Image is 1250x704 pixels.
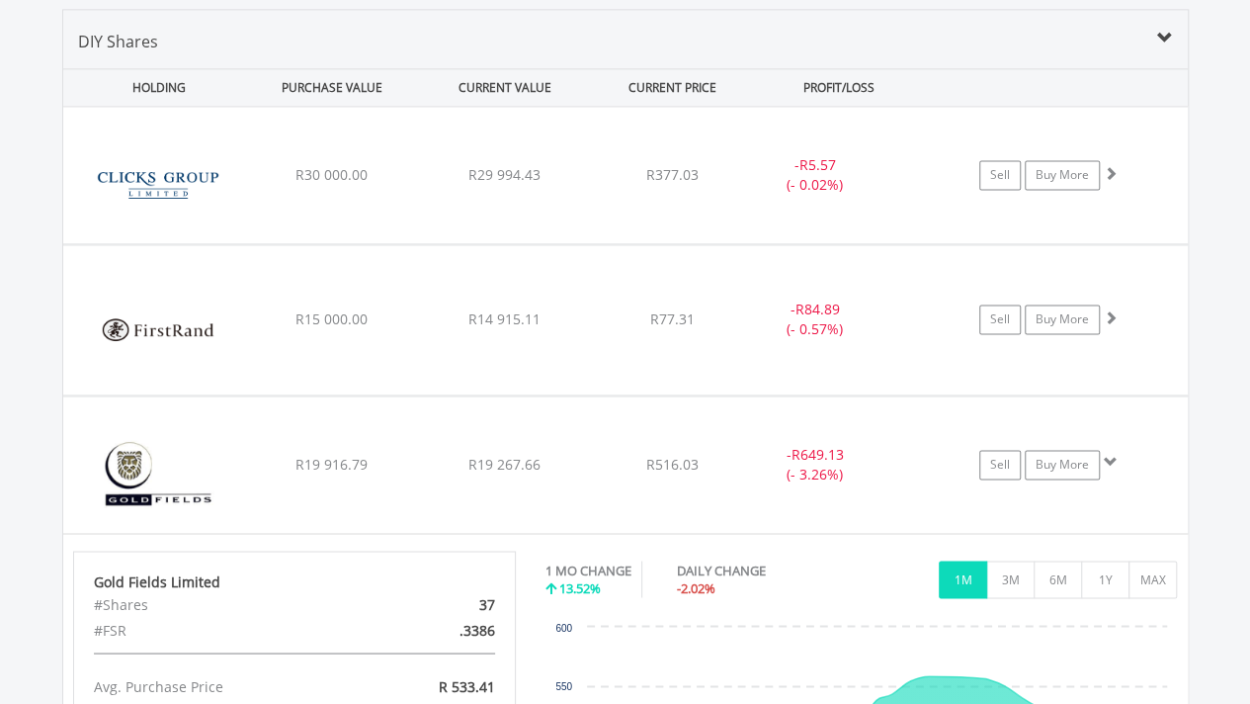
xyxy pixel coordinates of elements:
span: R15 000.00 [295,309,368,328]
span: R516.03 [646,455,699,474]
div: CURRENT PRICE [593,69,750,106]
span: R 533.41 [439,676,495,695]
a: Buy More [1025,450,1100,480]
span: R649.13 [792,445,844,464]
a: Sell [979,305,1021,334]
div: Gold Fields Limited [94,572,495,591]
button: 6M [1034,561,1082,598]
span: R19 916.79 [295,455,368,474]
span: 13.52% [559,578,601,596]
div: - (- 0.57%) [741,300,890,339]
img: EQU.ZA.CLS.png [73,132,243,238]
span: R5.57 [799,155,836,174]
div: #FSR [79,617,367,643]
div: #Shares [79,591,367,617]
div: - (- 3.26%) [741,445,890,484]
button: 1M [939,561,987,598]
div: PROFIT/LOSS [755,69,924,106]
span: R14 915.11 [468,309,541,328]
img: EQU.ZA.GFI.png [73,421,243,528]
div: Avg. Purchase Price [79,673,367,699]
span: R29 994.43 [468,165,541,184]
div: HOLDING [64,69,244,106]
div: .3386 [366,617,509,643]
div: - (- 0.02%) [741,155,890,195]
div: 1 MO CHANGE [545,561,631,579]
span: DIY Shares [78,31,158,52]
span: R377.03 [646,165,699,184]
a: Buy More [1025,160,1100,190]
div: DAILY CHANGE [677,561,835,579]
span: -2.02% [677,578,715,596]
span: R77.31 [650,309,695,328]
a: Buy More [1025,305,1100,334]
div: PURCHASE VALUE [248,69,417,106]
a: Sell [979,450,1021,480]
text: 600 [555,622,572,633]
text: 550 [555,680,572,691]
a: Sell [979,160,1021,190]
span: R84.89 [795,300,840,318]
img: EQU.ZA.FSR.png [73,270,243,389]
div: CURRENT VALUE [421,69,590,106]
button: MAX [1128,561,1177,598]
div: 37 [366,591,509,617]
button: 1Y [1081,561,1129,598]
span: R19 267.66 [468,455,541,474]
span: R30 000.00 [295,165,368,184]
button: 3M [986,561,1035,598]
